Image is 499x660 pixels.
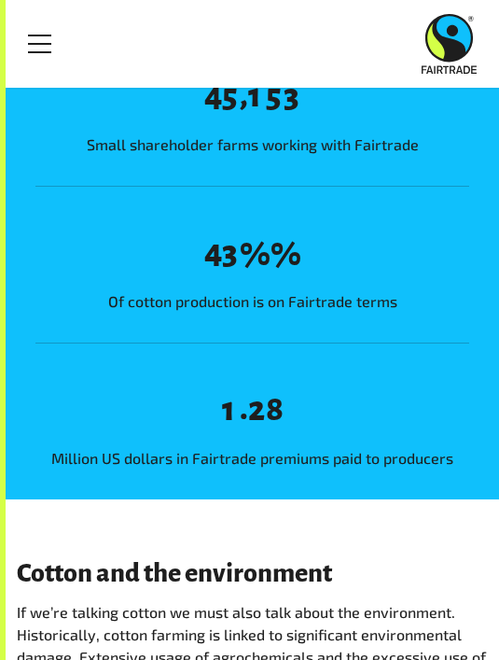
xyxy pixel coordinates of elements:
[51,447,453,470] span: Million US dollars in Fairtrade premiums paid to producers
[248,392,266,428] span: 2
[266,392,284,428] span: 8
[204,235,222,271] span: 4
[240,77,248,113] span: ,
[17,559,488,587] h3: Cotton and the environment
[240,391,248,427] span: .
[17,21,63,67] a: Toggle Menu
[87,133,419,156] span: Small shareholder farms working with Fairtrade
[266,78,284,114] span: 5
[240,237,270,273] span: %
[204,78,222,114] span: 4
[248,78,266,114] span: 1
[108,290,397,313] span: Of cotton production is on Fairtrade terms
[270,237,301,273] span: %
[222,235,240,271] span: 3
[284,78,301,114] span: 3
[222,78,240,114] span: 5
[222,392,240,428] span: 1
[422,14,477,74] img: Fairtrade Australia New Zealand logo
